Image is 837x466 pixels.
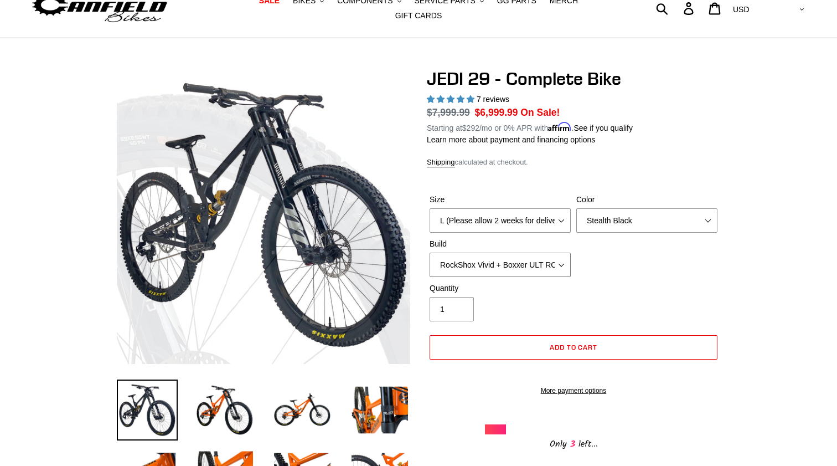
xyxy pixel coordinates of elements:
h1: JEDI 29 - Complete Bike [427,68,720,89]
span: 3 [567,437,578,451]
span: GIFT CARDS [395,11,442,21]
a: Learn more about payment and financing options [427,135,595,144]
span: $292 [462,124,479,132]
label: Color [576,194,717,206]
img: Load image into Gallery viewer, JEDI 29 - Complete Bike [349,380,410,441]
span: 7 reviews [477,95,509,104]
img: Load image into Gallery viewer, JEDI 29 - Complete Bike [272,380,333,441]
label: Size [430,194,571,206]
div: Only left... [485,434,662,452]
span: $6,999.99 [475,107,518,118]
s: $7,999.99 [427,107,470,118]
label: Quantity [430,283,571,294]
button: Add to cart [430,335,717,360]
span: On Sale! [520,105,560,120]
a: See if you qualify - Learn more about Affirm Financing (opens in modal) [573,124,633,132]
a: Shipping [427,158,455,167]
a: More payment options [430,386,717,396]
p: Starting at /mo or 0% APR with . [427,120,633,134]
img: Load image into Gallery viewer, JEDI 29 - Complete Bike [117,380,178,441]
a: GIFT CARDS [390,8,448,23]
span: Add to cart [550,343,598,351]
div: calculated at checkout. [427,157,720,168]
label: Build [430,238,571,250]
span: 5.00 stars [427,95,477,104]
img: Load image into Gallery viewer, JEDI 29 - Complete Bike [194,380,255,441]
span: Affirm [548,122,571,131]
